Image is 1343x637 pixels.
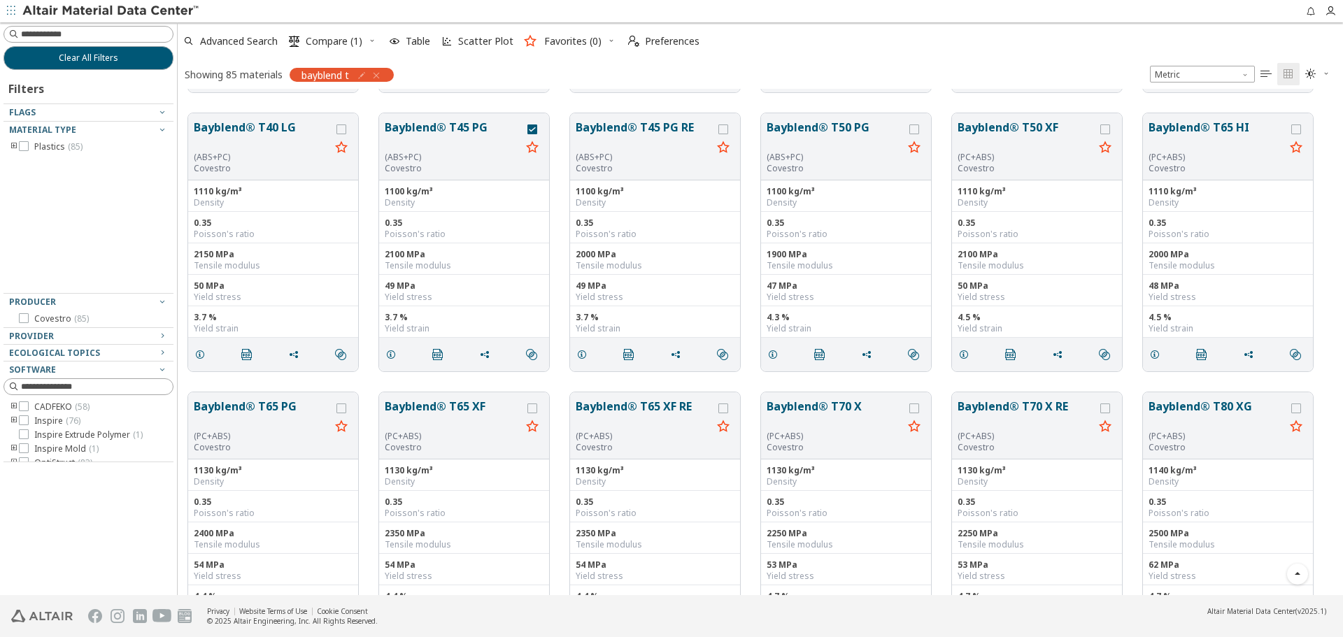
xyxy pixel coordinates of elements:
div: 1110 kg/m³ [194,186,353,197]
i:  [1290,349,1301,360]
div: (ABS+PC) [576,152,712,163]
div: Showing 85 materials [185,68,283,81]
div: Density [576,476,734,487]
span: ( 1 ) [133,429,143,441]
button: Favorite [1285,137,1307,159]
i:  [526,349,537,360]
button: Bayblend® T65 XF RE [576,398,712,431]
span: Provider [9,330,54,342]
button: PDF Download [999,341,1028,368]
button: Bayblend® T65 PG [194,398,330,431]
div: 2400 MPa [194,528,353,539]
div: Tensile modulus [194,539,353,550]
div: 2150 MPa [194,249,353,260]
i:  [289,36,300,47]
i:  [335,349,346,360]
span: Inspire Mold [34,443,99,455]
i:  [1283,69,1294,80]
div: 50 MPa [958,280,1116,292]
button: Bayblend® T65 XF [385,398,521,431]
span: ( 85 ) [68,141,83,152]
div: Poisson's ratio [1149,229,1307,240]
div: 1100 kg/m³ [767,186,925,197]
div: 3.7 % [194,312,353,323]
div: Density [385,476,543,487]
div: 3.7 % [385,312,543,323]
i: toogle group [9,141,19,152]
div: Yield stress [194,292,353,303]
div: Yield stress [385,292,543,303]
div: 2100 MPa [385,249,543,260]
span: Plastics [34,141,83,152]
div: Tensile modulus [576,539,734,550]
div: 0.35 [958,217,1116,229]
div: 1130 kg/m³ [194,465,353,476]
button: Bayblend® T45 PG RE [576,119,712,152]
div: (PC+ABS) [1149,431,1285,442]
button: Details [761,341,790,368]
button: Favorite [903,416,925,438]
button: Bayblend® T50 XF [958,119,1094,152]
button: Favorite [1094,416,1116,438]
div: Poisson's ratio [1149,508,1307,519]
i:  [241,349,253,360]
span: Producer [9,296,56,308]
button: Similar search [1284,341,1313,368]
span: Favorites (0) [544,36,602,46]
p: Covestro [1149,163,1285,174]
div: Poisson's ratio [385,508,543,519]
span: Flags [9,106,36,118]
span: ( 1 ) [89,443,99,455]
div: Density [385,197,543,208]
div: (PC+ABS) [576,431,712,442]
div: 0.35 [958,496,1116,508]
div: Yield stress [1149,571,1307,582]
div: Yield strain [194,323,353,334]
div: 53 MPa [767,559,925,571]
div: Poisson's ratio [194,508,353,519]
span: Inspire [34,415,80,427]
i:  [1005,349,1016,360]
p: Covestro [1149,442,1285,453]
div: grid [178,89,1343,595]
span: Material Type [9,124,76,136]
div: Tensile modulus [958,539,1116,550]
div: (ABS+PC) [767,152,903,163]
i:  [1260,69,1272,80]
div: Density [767,197,925,208]
button: Tile View [1277,63,1300,85]
div: Tensile modulus [1149,260,1307,271]
div: 4.4 % [576,591,734,602]
button: Clear All Filters [3,46,173,70]
div: 2100 MPa [958,249,1116,260]
i:  [717,349,728,360]
div: Tensile modulus [767,539,925,550]
div: 48 MPa [1149,280,1307,292]
div: 50 MPa [194,280,353,292]
div: 49 MPa [385,280,543,292]
div: 4.4 % [194,591,353,602]
div: Yield stress [767,292,925,303]
p: Covestro [767,163,903,174]
button: Favorite [1285,416,1307,438]
div: (PC+ABS) [194,431,330,442]
button: Share [473,341,502,368]
p: Covestro [194,163,330,174]
span: Scatter Plot [458,36,513,46]
button: Details [952,341,981,368]
p: Covestro [385,442,521,453]
div: Poisson's ratio [194,229,353,240]
div: 1900 MPa [767,249,925,260]
div: 1110 kg/m³ [958,186,1116,197]
div: Yield stress [576,292,734,303]
div: Poisson's ratio [958,508,1116,519]
div: 0.35 [1149,217,1307,229]
div: Poisson's ratio [767,229,925,240]
button: Favorite [330,137,353,159]
div: Density [194,476,353,487]
div: Yield stress [958,292,1116,303]
div: (ABS+PC) [385,152,521,163]
div: 0.35 [767,496,925,508]
div: 4.7 % [958,591,1116,602]
button: Favorite [521,416,543,438]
